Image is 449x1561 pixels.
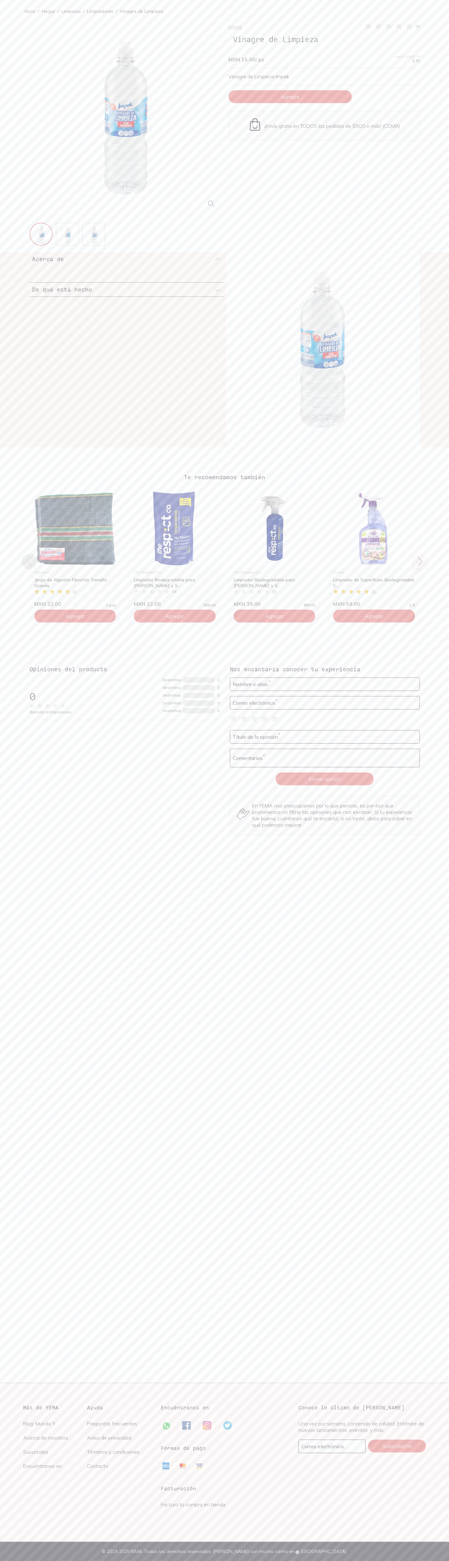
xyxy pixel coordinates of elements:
[23,1463,87,1469] a: Encuéntranos en
[265,613,284,619] span: Agregar
[213,1548,347,1554] span: [PERSON_NAME] con mucho cariño en [GEOGRAPHIC_DATA].
[30,223,53,246] img: 26005-vinagre-de-limpieza-impek-1_479146b5-8720-4680-8849-28fc8524e036=fwebp-q70-w256
[34,577,116,588] div: Jerga de Algodón Fibrotón Tamaño Grande
[217,693,220,697] div: 0
[234,577,315,588] div: Limpiador Biodegradable para [PERSON_NAME] y S...
[217,701,220,705] div: 0
[303,603,315,607] span: 495 ml
[298,1404,426,1411] h3: Conoce lo último de [PERSON_NAME]
[134,610,216,622] button: Agregar
[299,1440,365,1453] input: mimail@gmail.com
[25,8,35,14] a: Inicio
[372,590,376,594] span: ( 1 )
[23,1420,87,1427] a: Blog: Mundo Y
[29,489,121,568] img: 1
[234,610,315,622] button: Agregar
[87,1449,151,1455] a: Términos y condiciones
[161,1485,288,1492] h3: Facturación
[229,489,321,607] a: 30233 Limpiador biodegradable Vidrios y SuperficiesThe Respect CoLimpiador Biodegradable para [PE...
[248,118,262,131] img: Envío
[30,665,220,673] h3: Opiniones del producto
[162,678,181,682] div: 5 estrellas
[73,590,77,594] span: ( 1 )
[226,252,420,447] img: 26005 vinagre de limpieza impek
[62,8,81,14] a: Limpieza
[229,56,264,63] span: MXN 15.00 / pz
[87,1420,151,1427] a: Preguntas frecuentes
[56,223,80,246] img: 26005-vinagre-de-limpieza-impek-2_8305a03a-0ed3-45b7-b620-064bd63b1a86=fwebp-q70-w256
[34,601,61,607] span: MXN 22.00
[134,570,216,574] div: The Respect Co
[162,686,181,690] div: 4 estrellas
[281,93,299,100] span: Agregar
[34,610,116,622] button: Agregar
[161,1444,206,1452] h3: Formas de pago
[35,8,42,14] span: /
[298,1420,426,1433] p: Una vez por semana, contenido de calidad. Entérate de nuevos lanzamientos, eventos, y más.
[129,489,221,568] img: Limpiador Biodegradable para Vidrio
[161,1404,209,1411] h3: Encuéntranos en
[32,255,64,263] h3: Acerca de
[365,613,383,619] span: Agregar
[217,709,220,713] div: 0
[252,802,413,828] p: En YEMA nos preocupamos por lo que piensas, es por eso que prometemos no filtrar las opiniones qu...
[129,489,221,607] a: Limpiador Biodegradable para VidrioThe Respect CoLimpiador Biodegradable para [PERSON_NAME] y S.....
[23,1449,87,1455] a: Sucursales
[87,1463,151,1469] a: Contacto
[229,489,321,568] img: 30233 Limpiador biodegradable Vidrios y Superficies
[29,473,420,481] h3: Te recomendamos también
[412,59,420,63] span: (1 lt)
[328,489,420,607] a: Limpiador de Superficies Biodegradable Cítrico 1LKuxtalLimpiador de Superficies Biodegradable C.....
[66,613,84,619] span: Agregar
[229,33,323,45] span: Vinagre de Limpieza
[23,1434,87,1441] a: Acerca de nosotros
[42,8,55,14] a: Hogar
[32,285,92,294] h3: De qué está hecho
[234,570,315,574] div: The Respect Co
[113,8,120,14] span: /
[29,489,121,607] a: 1FibrotonJerga de Algodón Fibrotón Tamaño Grande(1)MXN 22.001 pza
[333,601,360,607] span: MXN 59.00
[217,686,220,690] div: 0
[162,701,181,705] div: 2 estrellas
[229,73,420,80] p: Vinagre de Limpieza Impek
[134,577,216,588] div: Limpiador Biodegradable para [PERSON_NAME] y S...
[81,8,87,14] span: /
[55,8,62,14] span: /
[23,1404,87,1411] h3: Más de YEMA
[165,613,184,619] span: Agregar
[333,570,415,574] div: Kuxtal
[276,772,374,785] button: Enviar opinión
[410,603,415,607] span: 1 lt
[203,603,216,607] span: 500 ml
[87,8,113,14] a: Limpiadores
[229,23,242,30] a: Impek
[328,489,420,568] img: Limpiador de Superficies Biodegradable Cítrico 1L
[30,710,72,714] span: Basado en 0 opiniones
[161,1501,225,1508] a: Factura tu compra en tienda
[217,678,220,682] div: 0
[106,603,116,607] span: 1 pza
[416,24,420,28] span: ( 0 )
[234,601,261,607] span: MXN 39.00
[368,1440,426,1452] button: Subscribirme
[333,610,415,622] button: Agregar
[30,690,36,702] span: 0
[87,1434,151,1441] a: Aviso de privacidad
[229,90,352,103] button: Agregar
[34,570,116,574] div: Fibroton
[120,8,163,14] p: Vinagre de Limpieza
[230,665,420,673] h3: Nos encantaría conocer tu experiencia
[172,590,177,594] span: ( 0 )
[333,577,415,588] div: Limpiador de Superficies Biodegradable C...
[272,590,276,594] span: ( 0 )
[162,693,181,697] div: 3 estrellas
[83,223,106,246] img: 26005-vinagre-de-limpieza-impek-3_c79c56cd-ac40-48be-a658-099d5725de00=fwebp-q70-w256
[134,601,161,607] span: MXN 22.00
[264,123,400,129] p: ¡Envío gratis en TODOS los pedidos de $500 o más! (CDMX)
[87,1404,151,1411] h3: Ayuda
[162,709,181,713] div: 1 estrellas
[395,55,420,59] span: MXN 15.00 / lt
